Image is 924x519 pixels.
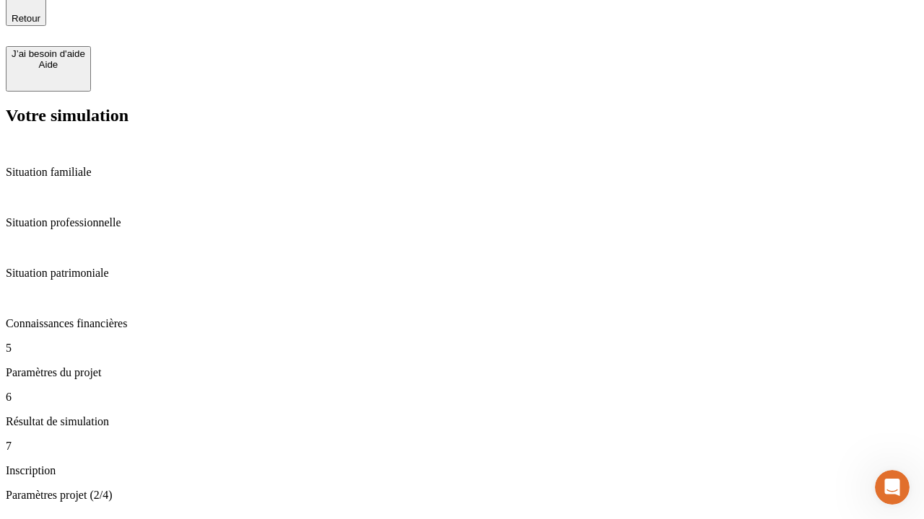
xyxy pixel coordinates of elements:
[875,470,910,505] iframe: Intercom live chat
[6,166,918,179] p: Situation familiale
[6,342,918,355] p: 5
[12,59,85,70] div: Aide
[12,48,85,59] div: J’ai besoin d'aide
[6,216,918,229] p: Situation professionnelle
[6,46,91,92] button: J’ai besoin d'aideAide
[6,366,918,379] p: Paramètres du projet
[6,415,918,428] p: Résultat de simulation
[6,391,918,404] p: 6
[6,317,918,330] p: Connaissances financières
[6,440,918,453] p: 7
[6,267,918,280] p: Situation patrimoniale
[6,106,918,125] h2: Votre simulation
[12,13,40,24] span: Retour
[6,489,918,502] p: Paramètres projet (2/4)
[6,464,918,477] p: Inscription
